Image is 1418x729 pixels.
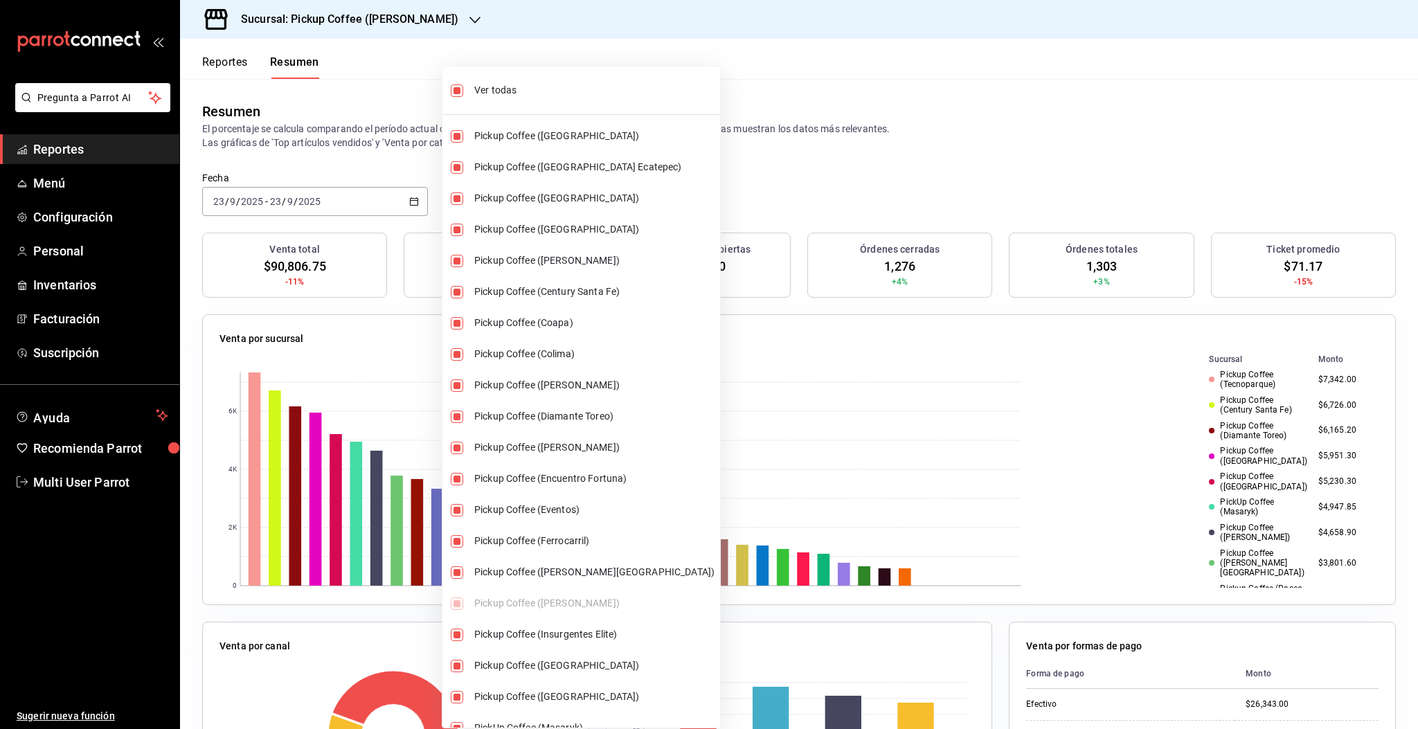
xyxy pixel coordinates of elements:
[474,471,715,486] span: Pickup Coffee (Encuentro Fortuna)
[474,627,715,642] span: Pickup Coffee (Insurgentes Elite)
[474,316,715,330] span: Pickup Coffee (Coapa)
[474,534,715,548] span: Pickup Coffee (Ferrocarril)
[474,160,715,174] span: Pickup Coffee ([GEOGRAPHIC_DATA] Ecatepec)
[474,285,715,299] span: Pickup Coffee (Century Santa Fe)
[474,658,715,673] span: Pickup Coffee ([GEOGRAPHIC_DATA])
[474,690,715,704] span: Pickup Coffee ([GEOGRAPHIC_DATA])
[474,83,715,98] span: Ver todas
[474,565,715,579] span: Pickup Coffee ([PERSON_NAME][GEOGRAPHIC_DATA])
[474,347,715,361] span: Pickup Coffee (Colima)
[474,191,715,206] span: Pickup Coffee ([GEOGRAPHIC_DATA])
[474,253,715,268] span: Pickup Coffee ([PERSON_NAME])
[474,378,715,393] span: Pickup Coffee ([PERSON_NAME])
[474,409,715,424] span: Pickup Coffee (Diamante Toreo)
[474,440,715,455] span: Pickup Coffee ([PERSON_NAME])
[474,503,715,517] span: Pickup Coffee (Eventos)
[474,222,715,237] span: Pickup Coffee ([GEOGRAPHIC_DATA])
[474,129,715,143] span: Pickup Coffee ([GEOGRAPHIC_DATA])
